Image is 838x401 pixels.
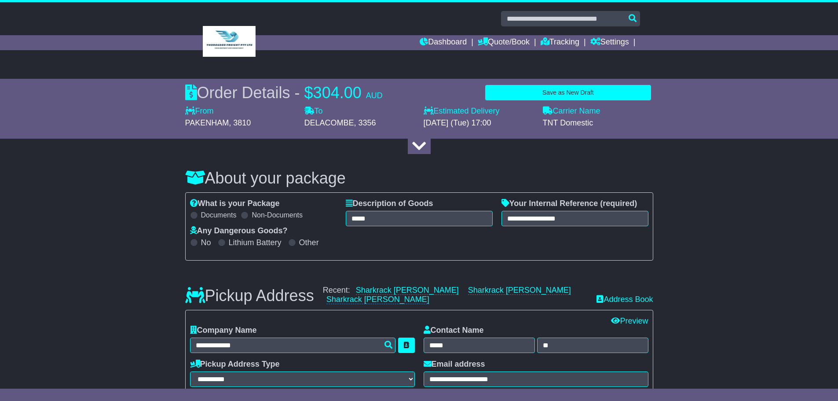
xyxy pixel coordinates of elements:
[229,118,251,127] span: , 3810
[424,326,484,335] label: Contact Name
[611,316,648,325] a: Preview
[424,360,485,369] label: Email address
[201,238,211,248] label: No
[185,118,229,127] span: PAKENHAM
[190,326,257,335] label: Company Name
[190,199,280,209] label: What is your Package
[185,287,314,305] h3: Pickup Address
[354,118,376,127] span: , 3356
[468,286,571,295] a: Sharkrack [PERSON_NAME]
[543,107,600,116] label: Carrier Name
[541,35,579,50] a: Tracking
[201,211,237,219] label: Documents
[190,360,280,369] label: Pickup Address Type
[304,107,323,116] label: To
[596,295,653,305] a: Address Book
[356,286,459,295] a: Sharkrack [PERSON_NAME]
[304,84,313,102] span: $
[323,286,588,305] div: Recent:
[366,91,383,100] span: AUD
[185,83,383,102] div: Order Details -
[424,118,534,128] div: [DATE] (Tue) 17:00
[590,35,629,50] a: Settings
[252,211,303,219] label: Non-Documents
[190,226,288,236] label: Any Dangerous Goods?
[543,118,653,128] div: TNT Domestic
[424,107,534,116] label: Estimated Delivery
[185,107,214,116] label: From
[478,35,530,50] a: Quote/Book
[346,199,433,209] label: Description of Goods
[304,118,354,127] span: DELACOMBE
[501,199,637,209] label: Your Internal Reference (required)
[299,238,319,248] label: Other
[185,169,653,187] h3: About your package
[485,85,651,100] button: Save as New Draft
[229,238,282,248] label: Lithium Battery
[313,84,362,102] span: 304.00
[420,35,467,50] a: Dashboard
[326,295,429,304] a: Sharkrack [PERSON_NAME]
